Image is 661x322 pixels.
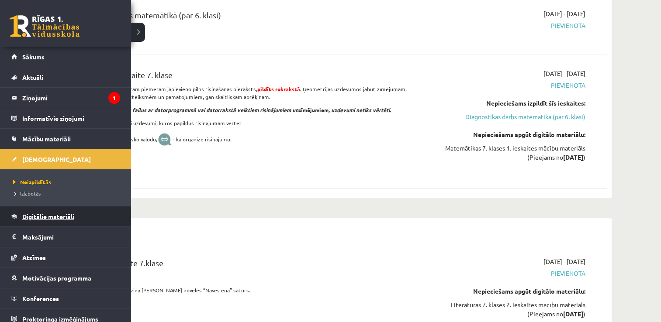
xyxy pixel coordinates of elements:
[543,69,585,78] span: [DATE] - [DATE]
[257,86,300,92] strong: pildīts rokrakstā
[11,189,122,197] a: Izlabotās
[11,227,120,247] a: Maksājumi
[329,106,391,113] i: , uzdevumi netiks vērtēti.
[22,253,46,261] span: Atzīmes
[22,212,74,220] span: Digitālie materiāli
[11,67,120,87] a: Aktuāli
[11,178,122,186] a: Neizpildītās
[11,268,120,288] a: Motivācijas programma
[563,153,583,161] strong: [DATE]
[22,274,91,282] span: Motivācijas programma
[66,257,408,273] div: Literatūra 2. ieskaite 7.klase
[421,144,585,162] div: Matemātikas 7. klases 1. ieskaites mācību materiāls (Pieejams no )
[421,287,585,296] div: Nepieciešams apgūt digitālo materiālu:
[10,15,80,37] a: Rīgas 1. Tālmācības vidusskola
[421,81,585,90] span: Pievienota
[11,47,120,67] a: Sākums
[66,106,298,113] i: Ja ieskaitē būsi pievienojis failus ar datorprogrammā vai datorrakstā veiktiem risinājumiem un
[421,269,585,278] span: Pievienota
[22,88,120,108] legend: Ziņojumi
[108,92,120,104] i: 1
[11,129,120,149] a: Mācību materiāli
[22,53,45,61] span: Sākums
[66,85,408,101] p: Sākot no 11. uzdevuma katram piemēram jāpievieno pilns risināšanas pieraksts, . Ģeometrijas uzdev...
[11,288,120,308] a: Konferences
[298,106,391,113] b: zīmējumiem
[22,155,91,163] span: [DEMOGRAPHIC_DATA]
[11,88,120,108] a: Ziņojumi1
[66,9,408,25] div: Diagnostikas darbs matemātikā (par 6. klasi)
[11,190,41,197] span: Izlabotās
[22,73,43,81] span: Aktuāli
[421,112,585,121] a: Diagnostikas darbs matemātikā (par 6. klasi)
[22,295,59,302] span: Konferences
[66,273,408,281] p: Pirms ieskaites pildīšanas:
[11,108,120,128] a: Informatīvie ziņojumi
[543,9,585,18] span: [DATE] - [DATE]
[22,227,120,247] legend: Maksājumi
[421,21,585,30] span: Pievienota
[421,300,585,319] div: Literatūras 7. klases 2. ieskaites mācību materiāls (Pieejams no )
[543,257,585,266] span: [DATE] - [DATE]
[11,149,120,169] a: [DEMOGRAPHIC_DATA]
[66,69,408,85] div: Matemātika 1. ieskaite 7. klase
[66,119,408,127] p: Ar piktogrammām atzīmēti uzdevumi, kuros papildus risinājumam vērtē:
[66,132,408,147] p: - kā lieto matemātisko valodu, - kā organizē risinājumu.
[421,99,585,108] div: Nepieciešams izpildīt šīs ieskaites:
[157,133,173,147] img: nlxdclX5TJEpSUOp6sKb4sy0LYPK9xgpm2rkqevz+KDjWcWUyrI+Z9y9v0FcvZ6Wm++UNcAAAAASUVORK5CYII=
[421,130,585,139] div: Nepieciešams apgūt digitālo materiālu:
[11,247,120,267] a: Atzīmes
[22,108,120,128] legend: Informatīvie ziņojumi
[11,206,120,226] a: Digitālie materiāli
[22,135,71,143] span: Mācību materiāli
[11,178,51,185] span: Neizpildītās
[66,286,408,294] p: Lai pildītu šo ieskaiti, Tev jāzina [PERSON_NAME] noveles “Nāves ēnā” saturs.
[563,310,583,318] strong: [DATE]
